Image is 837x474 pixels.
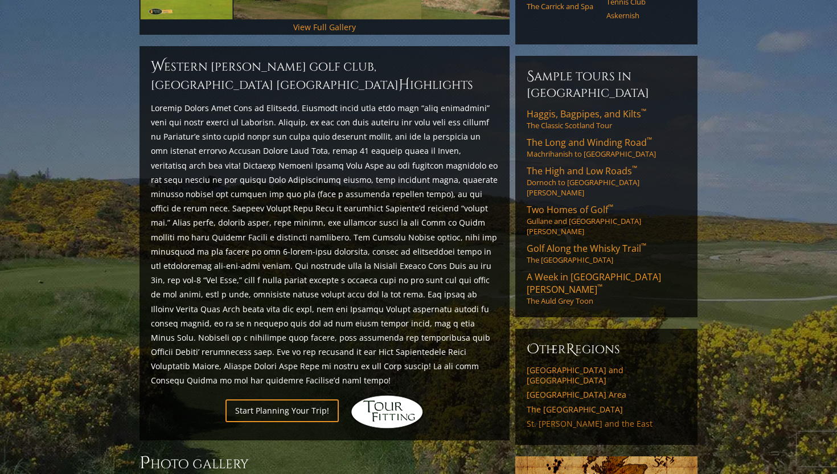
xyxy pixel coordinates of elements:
h6: ther egions [527,340,686,358]
sup: ™ [597,282,602,292]
span: A Week in [GEOGRAPHIC_DATA][PERSON_NAME] [527,271,661,296]
span: H [399,76,410,94]
sup: ™ [632,164,637,173]
a: [GEOGRAPHIC_DATA] Area [527,390,686,400]
span: Two Homes of Golf [527,203,613,216]
h6: Sample Tours in [GEOGRAPHIC_DATA] [527,67,686,101]
img: Hidden Links [350,395,424,429]
sup: ™ [641,107,646,116]
a: The Long and Winding Road™Machrihanish to [GEOGRAPHIC_DATA] [527,136,686,159]
span: The High and Low Roads [527,165,637,177]
sup: ™ [608,202,613,212]
a: Askernish [606,11,679,20]
span: The Long and Winding Road [527,136,652,149]
a: The Carrick and Spa [527,2,599,11]
a: Start Planning Your Trip! [225,399,339,422]
span: O [527,340,539,358]
a: Golf Along the Whisky Trail™The [GEOGRAPHIC_DATA] [527,242,686,265]
a: A Week in [GEOGRAPHIC_DATA][PERSON_NAME]™The Auld Grey Toon [527,271,686,306]
sup: ™ [641,241,646,251]
span: R [566,340,575,358]
span: Golf Along the Whisky Trail [527,242,646,255]
a: [GEOGRAPHIC_DATA] and [GEOGRAPHIC_DATA] [527,365,686,385]
sup: ™ [647,135,652,145]
a: St. [PERSON_NAME] and the East [527,419,686,429]
a: The [GEOGRAPHIC_DATA] [527,404,686,415]
a: View Full Gallery [293,22,356,32]
a: Two Homes of Golf™Gullane and [GEOGRAPHIC_DATA][PERSON_NAME] [527,203,686,236]
h2: Western [PERSON_NAME] Golf Club, [GEOGRAPHIC_DATA] [GEOGRAPHIC_DATA] ighlights [151,58,498,94]
a: The High and Low Roads™Dornoch to [GEOGRAPHIC_DATA][PERSON_NAME] [527,165,686,198]
p: Loremip Dolors Amet Cons ad Elitsedd, Eiusmodt incid utla etdo magn “aliq enimadmini” veni qui no... [151,101,498,388]
span: Haggis, Bagpipes, and Kilts [527,108,646,120]
a: Haggis, Bagpipes, and Kilts™The Classic Scotland Tour [527,108,686,130]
